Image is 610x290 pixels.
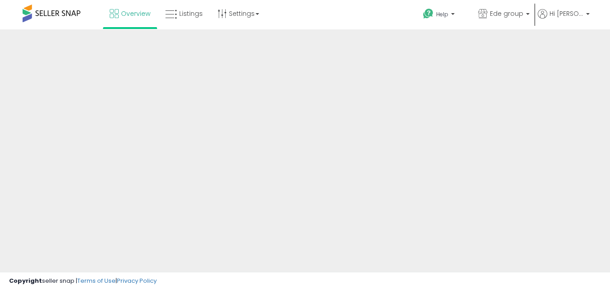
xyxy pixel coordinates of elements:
[423,8,434,19] i: Get Help
[121,9,150,18] span: Overview
[117,276,157,285] a: Privacy Policy
[9,277,157,285] div: seller snap | |
[549,9,583,18] span: Hi [PERSON_NAME]
[77,276,116,285] a: Terms of Use
[416,1,470,29] a: Help
[538,9,590,29] a: Hi [PERSON_NAME]
[490,9,523,18] span: Ede group
[436,10,448,18] span: Help
[179,9,203,18] span: Listings
[9,276,42,285] strong: Copyright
